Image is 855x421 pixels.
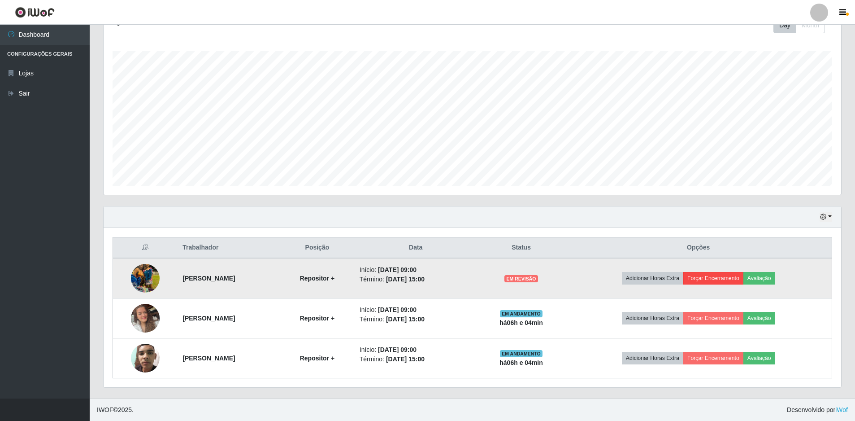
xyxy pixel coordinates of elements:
strong: Repositor + [300,355,334,362]
button: Forçar Encerramento [683,352,743,364]
time: [DATE] 15:00 [386,355,425,363]
time: [DATE] 15:00 [386,276,425,283]
time: [DATE] 09:00 [378,266,417,273]
li: Término: [360,275,472,284]
li: Início: [360,345,472,355]
button: Adicionar Horas Extra [622,272,683,285]
th: Status [477,237,565,259]
span: Desenvolvido por [787,405,848,415]
th: Data [354,237,477,259]
span: © 2025 . [97,405,134,415]
li: Término: [360,355,472,364]
th: Opções [565,237,832,259]
time: [DATE] 15:00 [386,316,425,323]
time: [DATE] 09:00 [378,306,417,313]
button: Day [773,18,796,33]
strong: Repositor + [300,315,334,322]
button: Forçar Encerramento [683,272,743,285]
span: EM ANDAMENTO [500,310,543,317]
span: EM ANDAMENTO [500,350,543,357]
img: 1754663023387.jpeg [131,293,160,344]
img: CoreUI Logo [15,7,55,18]
strong: [PERSON_NAME] [182,315,235,322]
img: 1751228336854.jpeg [131,253,160,304]
strong: há 06 h e 04 min [499,319,543,326]
strong: Repositor + [300,275,334,282]
strong: há 06 h e 04 min [499,359,543,366]
div: Toolbar with button groups [773,18,832,33]
button: Adicionar Horas Extra [622,312,683,325]
button: Forçar Encerramento [683,312,743,325]
button: Adicionar Horas Extra [622,352,683,364]
li: Início: [360,305,472,315]
th: Posição [280,237,354,259]
img: 1755650013397.jpeg [131,339,160,377]
time: [DATE] 09:00 [378,346,417,353]
li: Término: [360,315,472,324]
div: First group [773,18,825,33]
strong: [PERSON_NAME] [182,355,235,362]
button: Avaliação [743,352,775,364]
li: Início: [360,265,472,275]
span: EM REVISÃO [504,275,538,282]
strong: [PERSON_NAME] [182,275,235,282]
span: IWOF [97,406,113,413]
button: Month [796,18,825,33]
button: Avaliação [743,312,775,325]
a: iWof [835,406,848,413]
button: Avaliação [743,272,775,285]
th: Trabalhador [177,237,280,259]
